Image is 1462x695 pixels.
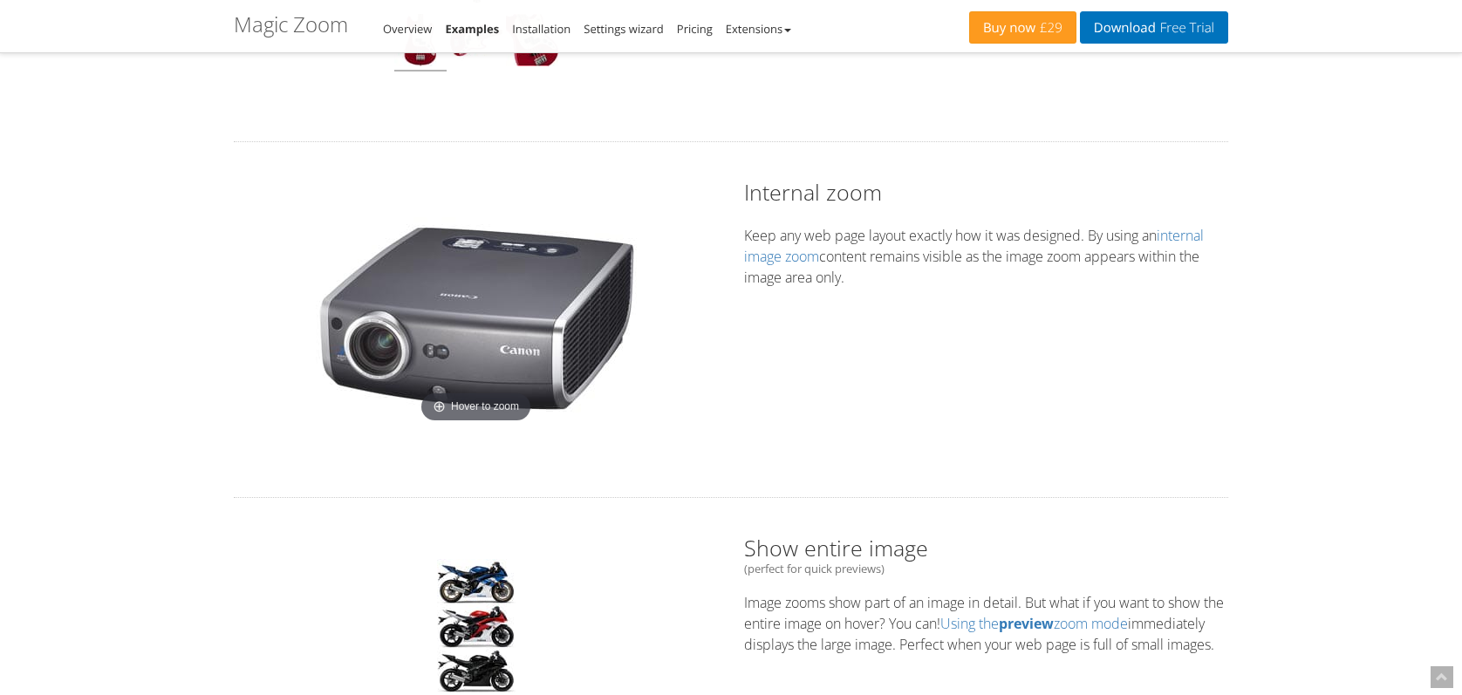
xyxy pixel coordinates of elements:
span: £29 [1035,21,1062,35]
img: Show entire image example [437,559,516,603]
a: Installation [512,21,570,37]
a: DownloadFree Trial [1080,11,1228,44]
a: Using thepreviewzoom mode [940,614,1128,633]
a: Extensions [726,21,791,37]
a: Examples [445,21,499,37]
span: Free Trial [1156,21,1214,35]
p: Image zooms show part of an image in detail. But what if you want to show the entire image on hov... [744,592,1228,655]
a: Internal zoom exampleHover to zoom [302,203,651,427]
h2: Internal zoom [744,177,1228,208]
h2: Show entire image [744,533,1228,575]
img: Show entire image example [437,603,516,648]
a: Buy now£29 [969,11,1076,44]
h1: Magic Zoom [234,13,348,36]
small: (perfect for quick previews) [744,563,1228,575]
p: Keep any web page layout exactly how it was designed. By using an content remains visible as the ... [744,225,1228,288]
a: internal image zoom [744,226,1204,266]
img: Show entire image example [437,648,516,692]
a: Settings wizard [584,21,664,37]
strong: preview [999,614,1054,633]
a: Overview [383,21,432,37]
img: Internal zoom example [302,203,651,427]
a: Pricing [677,21,713,37]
